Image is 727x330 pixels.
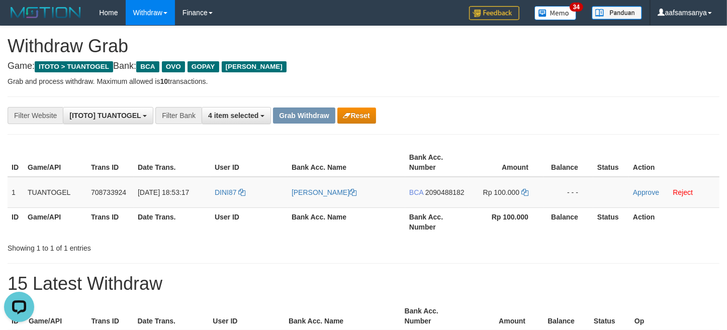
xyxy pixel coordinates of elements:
span: 4 item selected [208,112,258,120]
h1: Withdraw Grab [8,36,719,56]
span: DINI87 [215,188,237,196]
th: Action [629,148,719,177]
th: Game/API [24,148,87,177]
th: Balance [543,207,593,236]
th: User ID [211,207,288,236]
button: Reset [337,107,376,124]
a: Reject [673,188,693,196]
strong: 10 [160,77,168,85]
span: OVO [162,61,185,72]
span: 34 [570,3,583,12]
h1: 15 Latest Withdraw [8,274,719,294]
th: Status [593,148,629,177]
span: BCA [136,61,159,72]
a: DINI87 [215,188,245,196]
th: Date Trans. [134,207,211,236]
button: Open LiveChat chat widget [4,4,34,34]
span: Rp 100.000 [483,188,519,196]
th: Bank Acc. Name [288,148,405,177]
img: panduan.png [592,6,642,20]
a: [PERSON_NAME] [292,188,356,196]
img: Button%20Memo.svg [534,6,577,20]
span: ITOTO > TUANTOGEL [35,61,113,72]
th: Trans ID [87,207,134,236]
th: ID [8,207,24,236]
th: Game/API [24,207,87,236]
span: [ITOTO] TUANTOGEL [69,112,141,120]
button: 4 item selected [202,107,271,124]
span: [PERSON_NAME] [222,61,287,72]
td: 1 [8,177,24,208]
div: Filter Bank [155,107,202,124]
th: Rp 100.000 [469,207,543,236]
div: Filter Website [8,107,63,124]
h4: Game: Bank: [8,61,719,71]
th: Action [629,207,719,236]
td: TUANTOGEL [24,177,87,208]
span: 708733924 [91,188,126,196]
span: GOPAY [188,61,219,72]
td: - - - [543,177,593,208]
button: [ITOTO] TUANTOGEL [63,107,153,124]
div: Showing 1 to 1 of 1 entries [8,239,296,253]
img: MOTION_logo.png [8,5,84,20]
th: Bank Acc. Name [288,207,405,236]
th: Trans ID [87,148,134,177]
th: User ID [211,148,288,177]
th: Balance [543,148,593,177]
a: Approve [633,188,659,196]
img: Feedback.jpg [469,6,519,20]
button: Grab Withdraw [273,107,335,124]
th: Amount [469,148,543,177]
span: BCA [409,188,423,196]
span: [DATE] 18:53:17 [138,188,189,196]
p: Grab and process withdraw. Maximum allowed is transactions. [8,76,719,86]
th: ID [8,148,24,177]
th: Date Trans. [134,148,211,177]
th: Bank Acc. Number [405,207,469,236]
th: Bank Acc. Number [405,148,469,177]
span: Copy 2090488182 to clipboard [425,188,465,196]
th: Status [593,207,629,236]
a: Copy 100000 to clipboard [521,188,528,196]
